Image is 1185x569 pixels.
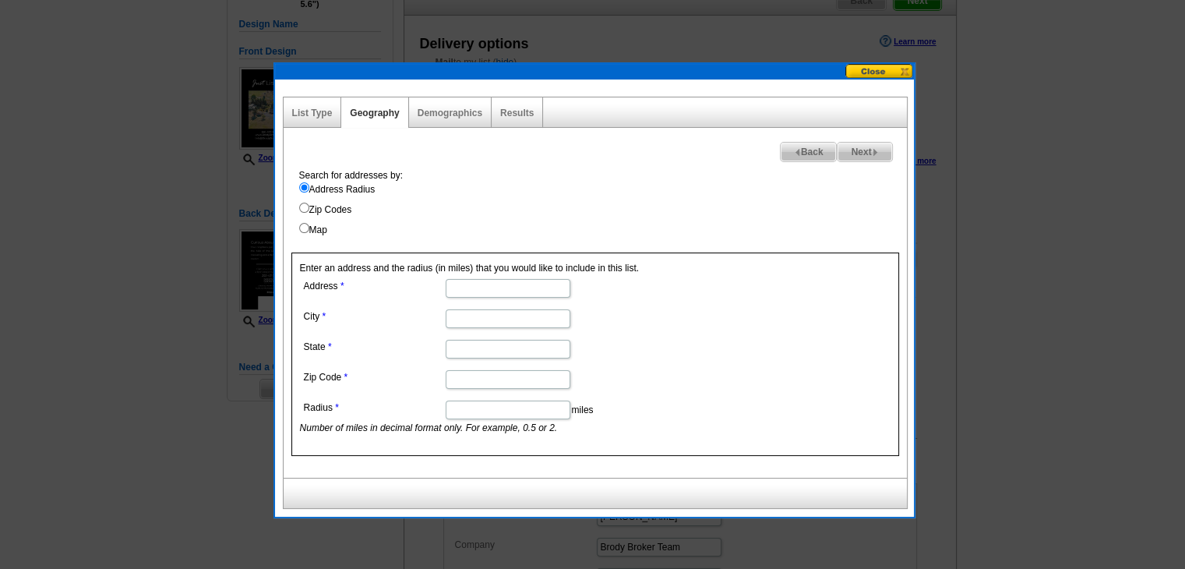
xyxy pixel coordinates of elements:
dd: miles [300,397,714,435]
label: Address [304,279,444,293]
a: Back [780,142,838,162]
a: Results [500,108,534,118]
label: Address Radius [299,182,907,196]
input: Map [299,223,309,233]
img: button-next-arrow-gray.png [872,149,879,156]
div: Enter an address and the radius (in miles) that you would like to include in this list. [291,253,899,456]
label: Zip Codes [299,203,907,217]
a: Geography [350,108,399,118]
div: Search for addresses by: [291,168,907,237]
a: List Type [292,108,333,118]
label: Radius [304,401,444,415]
label: Map [299,223,907,237]
label: City [304,309,444,323]
span: Next [838,143,891,161]
a: Next [837,142,892,162]
img: button-prev-arrow-gray.png [794,149,801,156]
i: Number of miles in decimal format only. For example, 0.5 or 2. [300,422,558,433]
span: Back [781,143,837,161]
input: Zip Codes [299,203,309,213]
a: Demographics [418,108,482,118]
label: State [304,340,444,354]
input: Address Radius [299,182,309,193]
label: Zip Code [304,370,444,384]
